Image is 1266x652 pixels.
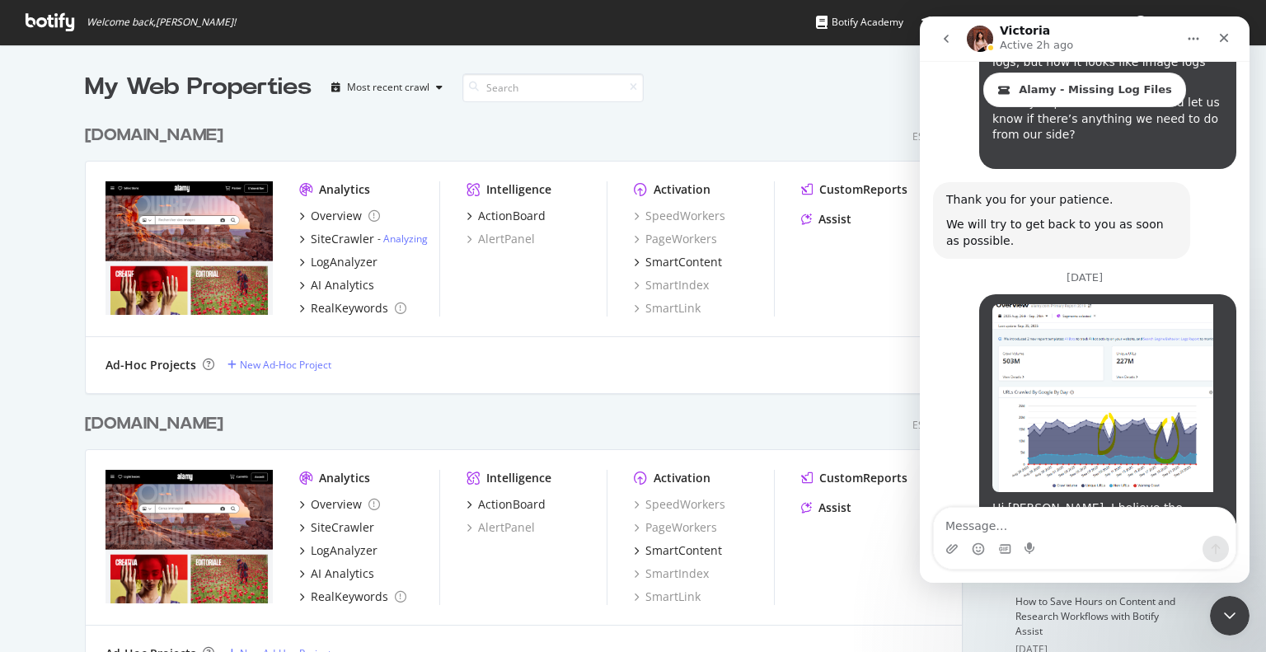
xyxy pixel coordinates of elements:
[634,208,725,224] div: SpeedWorkers
[85,124,223,148] div: [DOMAIN_NAME]
[52,526,65,539] button: Emoji picker
[654,181,710,198] div: Activation
[634,277,709,293] a: SmartIndex
[325,74,449,101] button: Most recent crawl
[311,208,362,224] div: Overview
[920,16,1250,583] iframe: Intercom live chat
[634,542,722,559] a: SmartContent
[319,470,370,486] div: Analytics
[467,231,535,247] div: AlertPanel
[818,500,851,516] div: Assist
[85,124,230,148] a: [DOMAIN_NAME]
[634,519,717,536] a: PageWorkers
[85,71,312,104] div: My Web Properties
[1036,14,1121,30] div: Organizations
[299,565,374,582] a: AI Analytics
[645,542,722,559] div: SmartContent
[801,181,907,198] a: CustomReports
[478,208,546,224] div: ActionBoard
[299,231,428,247] a: SiteCrawler- Analyzing
[467,208,546,224] a: ActionBoard
[801,211,851,227] a: Assist
[801,500,851,516] a: Assist
[73,484,303,597] div: Hi [PERSON_NAME], I believe the earlier issues have now been resolved. However, it looks like the...
[87,16,236,29] span: Welcome back, [PERSON_NAME] !
[311,231,374,247] div: SiteCrawler
[105,470,273,603] img: alamy.it
[105,181,273,315] img: alamyimages.fr
[311,300,388,317] div: RealKeywords
[486,181,551,198] div: Intelligence
[299,254,377,270] a: LogAnalyzer
[299,589,406,605] a: RealKeywords
[299,519,374,536] a: SiteCrawler
[467,519,535,536] a: AlertPanel
[478,496,546,513] div: ActionBoard
[921,14,1018,30] div: Knowledge Base
[105,526,118,539] button: Start recording
[1154,15,1231,29] span: Rini Chandra
[912,129,963,143] div: Essential
[818,211,851,227] div: Assist
[299,300,406,317] a: RealKeywords
[227,358,331,372] a: New Ad-Hoc Project
[634,589,701,605] a: SmartLink
[311,496,362,513] div: Overview
[462,73,644,102] input: Search
[634,496,725,513] a: SpeedWorkers
[105,357,196,373] div: Ad-Hoc Projects
[486,470,551,486] div: Intelligence
[311,589,388,605] div: RealKeywords
[645,254,722,270] div: SmartContent
[801,470,907,486] a: CustomReports
[1015,594,1175,638] a: How to Save Hours on Content and Research Workflows with Botify Assist
[283,519,309,546] button: Send a message…
[347,82,429,92] div: Most recent crawl
[1210,596,1250,636] iframe: Intercom live chat
[85,412,223,436] div: [DOMAIN_NAME]
[311,542,377,559] div: LogAnalyzer
[13,278,316,620] div: Rini says…
[819,470,907,486] div: CustomReports
[299,208,380,224] a: Overview
[299,277,374,293] a: AI Analytics
[311,565,374,582] div: AI Analytics
[377,232,428,246] div: -
[311,254,377,270] div: LogAnalyzer
[912,418,963,432] div: Essential
[654,470,710,486] div: Activation
[634,254,722,270] a: SmartContent
[634,231,717,247] a: PageWorkers
[85,412,230,436] a: [DOMAIN_NAME]
[78,526,91,539] button: Gif picker
[14,491,316,519] textarea: Message…
[816,14,903,30] div: Botify Academy
[299,542,377,559] a: LogAnalyzer
[383,232,428,246] a: Analyzing
[26,526,39,539] button: Upload attachment
[819,181,907,198] div: CustomReports
[467,496,546,513] a: ActionBoard
[634,300,701,317] a: SmartLink
[634,565,709,582] div: SmartIndex
[319,181,370,198] div: Analytics
[311,519,374,536] div: SiteCrawler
